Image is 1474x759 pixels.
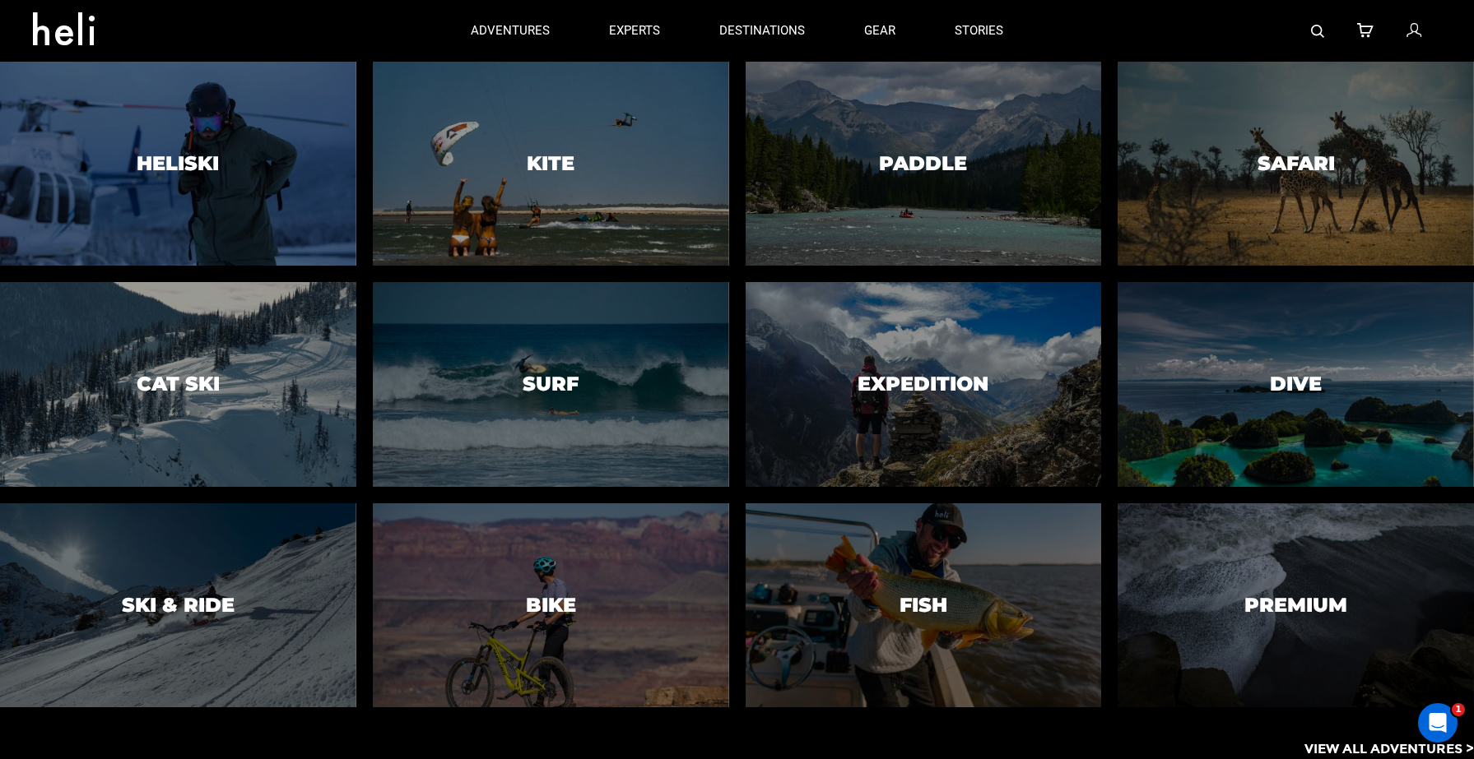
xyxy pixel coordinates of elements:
[471,22,550,39] p: adventures
[137,153,219,174] h3: Heliski
[137,373,220,395] h3: Cat Ski
[526,595,576,616] h3: Bike
[1270,373,1322,395] h3: Dive
[1118,503,1474,707] a: PremiumPremium image
[900,595,947,616] h3: Fish
[1311,25,1324,38] img: search-bar-icon.svg
[719,22,805,39] p: destinations
[122,595,235,616] h3: Ski & Ride
[523,373,579,395] h3: Surf
[1258,153,1335,174] h3: Safari
[1304,740,1474,759] p: View All Adventures >
[858,373,988,395] h3: Expedition
[1452,703,1465,716] span: 1
[1244,595,1347,616] h3: Premium
[527,153,574,174] h3: Kite
[1418,703,1458,743] iframe: Intercom live chat
[879,153,967,174] h3: Paddle
[609,22,660,39] p: experts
